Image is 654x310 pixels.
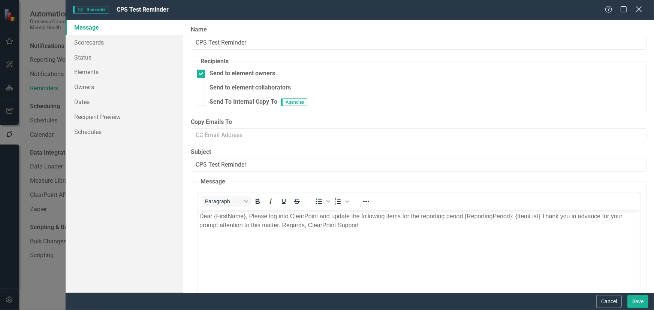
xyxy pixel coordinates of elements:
button: Italic [264,196,277,207]
a: Dates [66,94,183,109]
button: Cancel [596,295,622,308]
input: Reminder Name [191,36,647,50]
input: CC Email Address [191,128,647,142]
button: Reveal or hide additional toolbar items [359,196,372,207]
div: Numbered list [331,196,350,207]
label: Name [191,25,647,34]
span: Send To Internal Copy To [210,98,277,105]
button: Save [627,295,648,308]
legend: Message [197,177,229,186]
a: Message [66,20,183,35]
a: Recipient Preview [66,109,183,124]
div: Send to element owners [210,69,275,78]
legend: Recipients [197,57,232,66]
a: Elements [66,64,183,79]
div: Bullet list [312,196,331,207]
a: Owners [66,79,183,94]
button: Bold [251,196,264,207]
span: Paragraph [205,198,242,204]
a: Scorecards [66,35,183,50]
button: Underline [277,196,290,207]
span: Agencies [281,98,307,106]
input: Reminder Subject Line [191,158,647,172]
button: Strikethrough [290,196,303,207]
button: Block Paragraph [202,196,251,207]
a: Status [66,50,183,65]
span: Reminder [73,6,109,13]
div: Send to element collaborators [210,83,291,92]
span: CPS Test Reminder [117,6,169,13]
label: Subject [191,148,647,156]
label: Copy Emails To [191,118,647,127]
a: Schedules [66,124,183,139]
